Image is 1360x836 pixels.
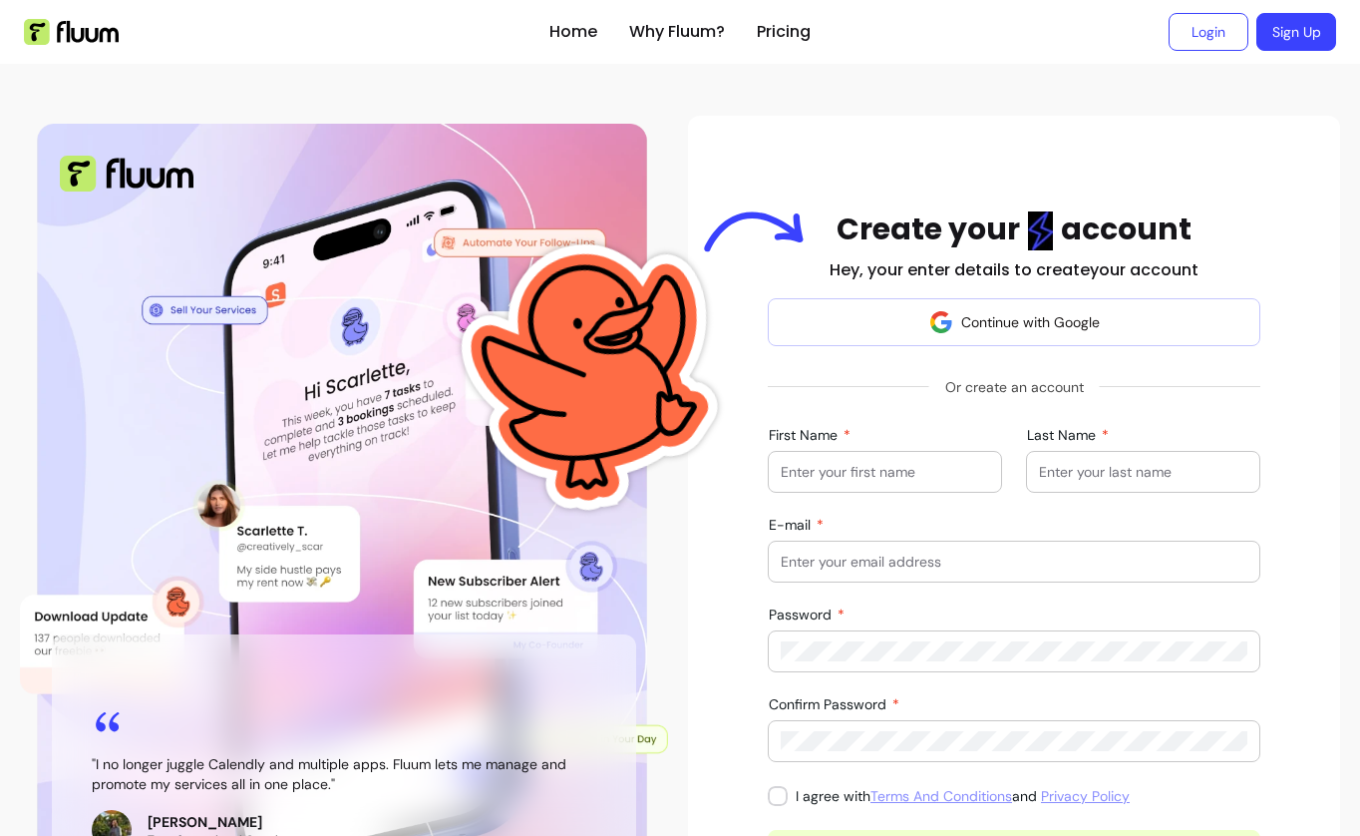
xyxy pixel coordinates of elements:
span: Confirm Password [769,695,890,713]
h2: Hey, your enter details to create your account [830,258,1198,282]
input: First Name [781,462,989,482]
img: Arrow blue [704,211,804,252]
button: Continue with Google [768,298,1260,346]
input: Password [781,641,1247,661]
a: Login [1169,13,1248,51]
span: Last Name [1027,426,1100,444]
input: Confirm Password [781,731,1247,751]
h1: Create your account [837,211,1191,250]
a: Pricing [757,20,811,44]
img: Fluum Duck sticker [430,154,757,596]
span: First Name [769,426,842,444]
img: flashlight Blue [1028,211,1053,250]
img: Fluum Logo [60,156,193,192]
img: Fluum Logo [24,19,119,45]
span: Password [769,606,836,624]
p: [PERSON_NAME] [148,812,282,832]
span: E-mail [769,516,815,534]
img: avatar [929,310,953,334]
a: Home [549,20,597,44]
a: Why Fluum? [629,20,725,44]
a: Sign Up [1256,13,1336,51]
input: E-mail [781,552,1247,572]
span: Or create an account [929,369,1100,405]
input: Last Name [1039,462,1247,482]
blockquote: " I no longer juggle Calendly and multiple apps. Fluum lets me manage and promote my services all... [92,754,596,794]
